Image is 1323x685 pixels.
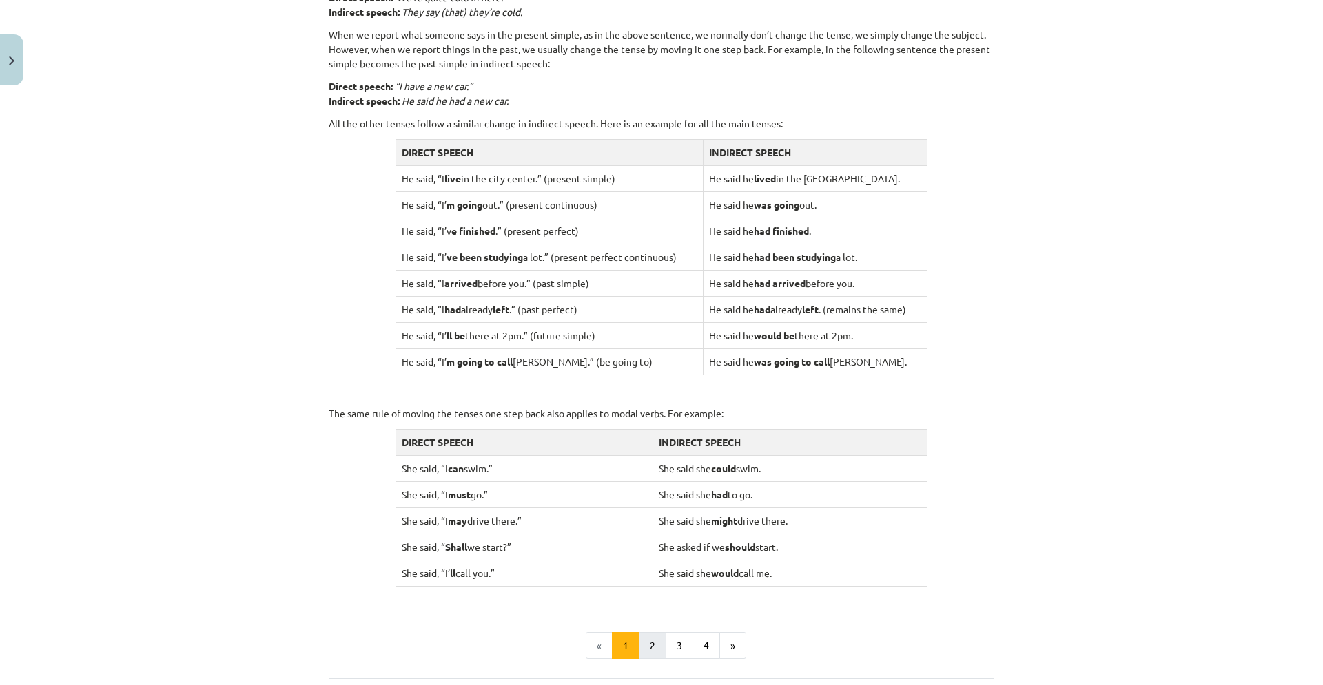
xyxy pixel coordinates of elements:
strong: arrived [444,277,478,289]
td: She said, “I go.” [396,481,653,507]
strong: ve been studying [447,251,523,263]
button: 3 [666,632,693,660]
strong: m going [447,198,482,211]
td: He said he out. [703,191,927,218]
td: He said, “I before you.” (past simple) [396,270,703,296]
strong: Indirect speech: [329,6,400,18]
strong: Indirect speech: [329,94,400,107]
td: INDIRECT SPEECH [703,139,927,165]
strong: ll be [447,329,465,341]
td: He said, “I’ out.” (present continuous) [396,191,703,218]
strong: can [448,462,464,474]
td: He said he . [703,218,927,244]
strong: had [754,303,770,315]
td: He said, “I’ there at 2pm.” (future simple) [396,322,703,348]
strong: should [725,540,755,553]
td: She said, “I drive there.” [396,507,653,534]
strong: Direct speech: [329,80,393,92]
strong: had finished [754,224,809,237]
strong: would [711,567,739,579]
strong: had been studying [754,251,836,263]
p: When we report what someone says in the present simple, as in the above sentence, we normally don... [329,28,994,71]
td: He said he a lot. [703,244,927,270]
button: » [719,632,746,660]
button: 4 [693,632,720,660]
td: He said, “I’ [PERSON_NAME].” (be going to) [396,348,703,375]
td: He said he [PERSON_NAME]. [703,348,927,375]
td: She asked if we start. [653,534,927,560]
strong: may [448,514,467,527]
strong: m going to call [447,355,513,368]
em: “I have a new car.” [395,80,473,92]
td: He said, “I’v .” (present perfect) [396,218,703,244]
td: She said she call me. [653,560,927,586]
td: She said, “ we start?” [396,534,653,560]
nav: Page navigation example [329,632,994,660]
img: icon-close-lesson-0947bae3869378f0d4975bcd49f059093ad1ed9edebbc8119c70593378902aed.svg [9,56,14,65]
em: He said he had a new car. [402,94,509,107]
td: She said she drive there. [653,507,927,534]
strong: might [711,514,737,527]
strong: lived [754,172,776,185]
strong: left [802,303,819,315]
em: They say (that) they’re cold. [402,6,522,18]
strong: Shall [445,540,467,553]
button: 2 [639,632,666,660]
strong: had [711,488,728,500]
p: All the other tenses follow a similar change in indirect speech. Here is an example for all the m... [329,116,994,131]
strong: had [444,303,461,315]
td: She said, “I’ call you.” [396,560,653,586]
strong: live [444,172,461,185]
strong: could [711,462,736,474]
td: He said he there at 2pm. [703,322,927,348]
strong: e finished [451,224,495,237]
strong: had arrived [754,277,806,289]
td: She said she swim. [653,455,927,481]
strong: was going [754,198,799,211]
td: He said, “I’ a lot.” (present perfect continuous) [396,244,703,270]
strong: was going to call [754,355,830,368]
td: He said, “I in the city center.” (present simple) [396,165,703,191]
td: INDIRECT SPEECH [653,429,927,455]
td: She said, “I swim.” [396,455,653,481]
button: 1 [612,632,639,660]
td: DIRECT SPEECH [396,429,653,455]
td: He said he already . (remains the same) [703,296,927,322]
td: He said, “I already .” (past perfect) [396,296,703,322]
strong: ll [450,567,455,579]
strong: must [448,488,471,500]
td: DIRECT SPEECH [396,139,703,165]
td: He said he in the [GEOGRAPHIC_DATA]. [703,165,927,191]
p: The same rule of moving the tenses one step back also applies to modal verbs. For example: [329,406,994,421]
strong: would be [754,329,794,341]
td: He said he before you. [703,270,927,296]
td: She said she to go. [653,481,927,507]
strong: left [493,303,509,315]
